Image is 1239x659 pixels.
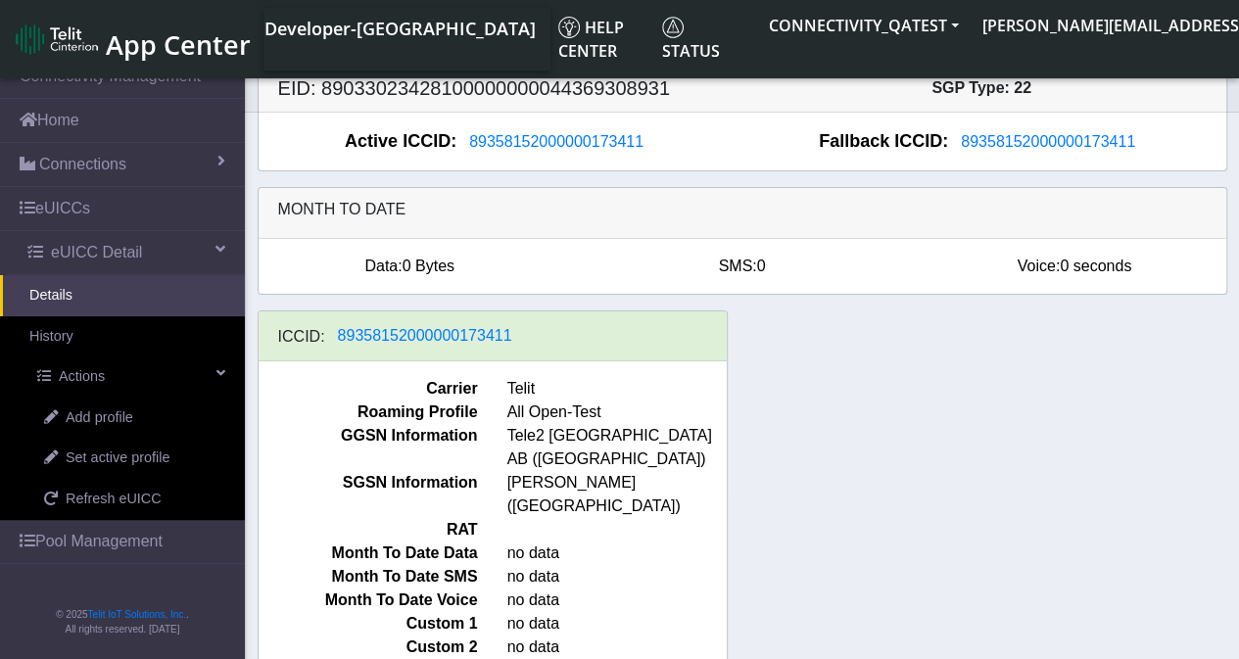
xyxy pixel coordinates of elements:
a: Status [654,8,757,71]
span: Roaming Profile [244,400,493,424]
a: Set active profile [15,438,245,479]
span: 0 [757,258,766,274]
span: [PERSON_NAME] ([GEOGRAPHIC_DATA]) [493,471,741,518]
h5: EID: 89033023428100000000044369308931 [263,76,742,100]
span: Help center [558,17,624,62]
span: App Center [106,26,251,63]
span: Voice: [1018,258,1061,274]
span: Refresh eUICC [66,489,162,510]
span: 89358152000000173411 [469,133,643,150]
span: no data [493,612,741,635]
span: Custom 1 [244,612,493,635]
a: Help center [550,8,654,71]
a: Add profile [15,398,245,439]
span: 0 Bytes [403,258,454,274]
span: Add profile [66,407,133,429]
span: eUICC Detail [51,241,142,264]
span: 89358152000000173411 [961,133,1135,150]
span: no data [493,588,741,612]
h6: ICCID: [278,327,325,346]
button: 89358152000000173411 [325,323,525,349]
span: Month To Date SMS [244,565,493,588]
img: logo-telit-cinterion-gw-new.png [16,24,98,55]
span: no data [493,635,741,659]
span: Active ICCID: [345,128,456,155]
span: Set active profile [66,447,169,469]
a: Refresh eUICC [15,479,245,520]
button: 89358152000000173411 [456,129,656,155]
span: Data: [364,258,402,274]
span: SMS: [718,258,756,274]
span: RAT [244,518,493,541]
span: SGSN Information [244,471,493,518]
span: Telit [493,377,741,400]
span: no data [493,565,741,588]
span: Month To Date Data [244,541,493,565]
span: Carrier [244,377,493,400]
span: Actions [59,366,105,388]
span: SGP Type: 22 [931,79,1031,96]
button: 89358152000000173411 [948,129,1148,155]
img: knowledge.svg [558,17,580,38]
span: Developer-[GEOGRAPHIC_DATA] [264,17,536,40]
a: App Center [16,19,248,61]
a: Telit IoT Solutions, Inc. [88,609,186,620]
h6: Month to date [278,200,1207,218]
img: status.svg [662,17,684,38]
a: eUICC Detail [8,231,245,274]
span: Status [662,17,720,62]
button: CONNECTIVITY_QATEST [757,8,971,43]
span: Month To Date Voice [244,588,493,612]
span: Connections [39,153,126,176]
span: GGSN Information [244,424,493,471]
span: 0 seconds [1060,258,1131,274]
span: Fallback ICCID: [819,128,948,155]
a: Actions [8,356,245,398]
span: no data [493,541,741,565]
a: Your current platform instance [263,8,535,47]
span: Custom 2 [244,635,493,659]
span: Tele2 [GEOGRAPHIC_DATA] AB ([GEOGRAPHIC_DATA]) [493,424,741,471]
span: 89358152000000173411 [338,327,512,344]
span: All Open-Test [493,400,741,424]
